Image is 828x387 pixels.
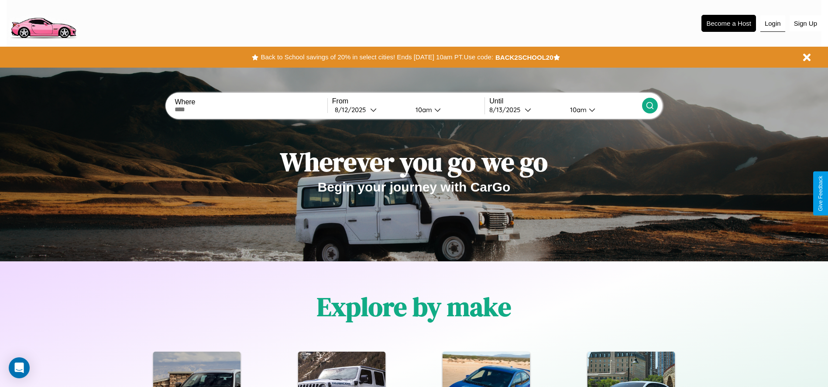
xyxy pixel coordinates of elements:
button: Back to School savings of 20% in select cities! Ends [DATE] 10am PT.Use code: [258,51,495,63]
button: Login [760,15,785,32]
div: Give Feedback [818,176,824,211]
h1: Explore by make [317,289,511,325]
div: 10am [566,106,589,114]
div: Open Intercom Messenger [9,357,30,378]
div: 8 / 12 / 2025 [335,106,370,114]
div: 10am [411,106,434,114]
button: Sign Up [790,15,821,31]
button: 8/12/2025 [332,105,409,114]
div: 8 / 13 / 2025 [489,106,525,114]
label: From [332,97,484,105]
b: BACK2SCHOOL20 [495,54,553,61]
label: Where [175,98,327,106]
button: Become a Host [701,15,756,32]
label: Until [489,97,642,105]
button: 10am [409,105,485,114]
img: logo [7,4,80,41]
button: 10am [563,105,642,114]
